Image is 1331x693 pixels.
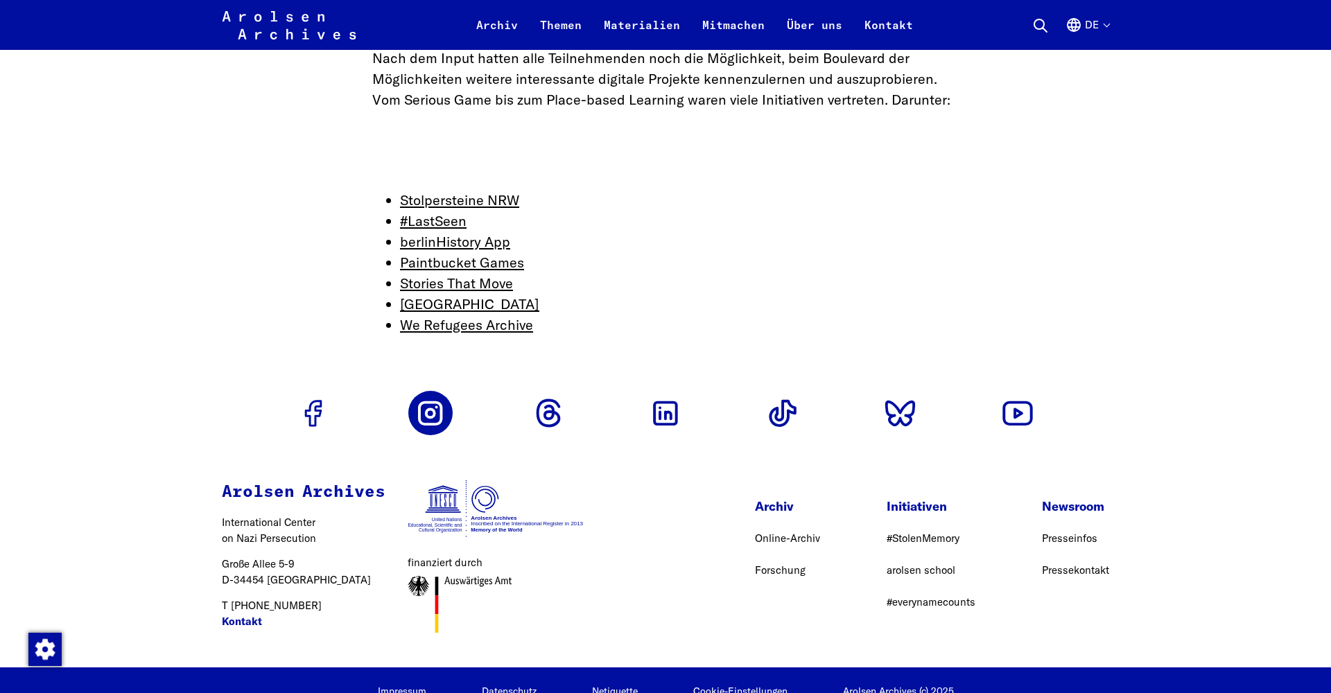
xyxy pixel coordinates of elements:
[593,17,691,50] a: Materialien
[400,295,539,313] a: [GEOGRAPHIC_DATA]
[887,497,975,516] p: Initiativen
[853,17,924,50] a: Kontakt
[1042,497,1109,516] p: Newsroom
[887,595,975,608] a: #everynamecounts
[887,532,959,545] a: #StolenMemory
[755,532,820,545] a: Online-Archiv
[887,563,955,577] a: arolsen school
[400,254,524,271] a: Paintbucket Games
[755,497,1109,622] nav: Footer
[643,391,688,435] a: Zum Linkedin Profil
[400,191,519,209] a: Stolpersteine NRW
[408,576,512,633] img: Auswärtiges Amt
[1042,563,1109,577] a: Pressekontakt
[222,598,385,629] p: T [PHONE_NUMBER]
[1065,17,1109,50] button: Deutsch, Sprachauswahl
[400,212,467,229] a: #LastSeen
[755,563,806,577] a: Forschung
[400,316,533,333] a: We Refugees Archive
[760,391,805,435] a: Zum Tiktok Profil
[222,484,385,500] strong: Arolsen Archives
[1042,532,1097,545] a: Presseinfos
[408,555,584,571] figcaption: finanziert durch
[372,48,959,110] p: Nach dem Input hatten alle Teilnehmenden noch die Möglichkeit, beim Boulevard der Möglichkeiten w...
[222,614,262,630] a: Kontakt
[465,8,924,42] nav: Primär
[222,556,385,588] p: Große Allee 5-9 D-34454 [GEOGRAPHIC_DATA]
[878,391,923,435] a: Zum Bluesky Profil
[408,480,584,537] img: UNESCO Weldokumentenerbe
[400,233,510,250] a: berlinHistory App
[526,391,571,435] a: Zum Threads Profil
[291,391,336,435] a: Zum Facebook Profil
[28,633,62,666] img: Zustimmung ändern
[408,391,453,435] a: Zum Instagram Profil
[222,515,385,546] p: International Center on Nazi Persecution
[465,17,529,50] a: Archiv
[755,497,820,516] p: Archiv
[400,274,513,292] a: Stories That Move
[995,391,1040,435] a: Zum Youtube Profil
[776,17,853,50] a: Über uns
[529,17,593,50] a: Themen
[691,17,776,50] a: Mitmachen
